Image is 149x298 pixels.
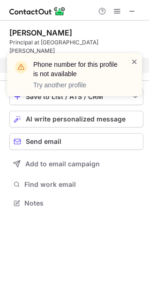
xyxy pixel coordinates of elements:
[9,178,143,191] button: Find work email
[9,133,143,150] button: Send email
[14,60,29,75] img: warning
[25,160,100,168] span: Add to email campaign
[24,180,140,189] span: Find work email
[26,115,126,123] span: AI write personalized message
[9,111,143,128] button: AI write personalized message
[33,80,119,90] p: Try another profile
[33,60,119,78] header: Phone number for this profile is not available
[9,6,66,17] img: ContactOut v5.3.10
[9,197,143,210] button: Notes
[9,156,143,172] button: Add to email campaign
[24,199,140,207] span: Notes
[26,138,61,145] span: Send email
